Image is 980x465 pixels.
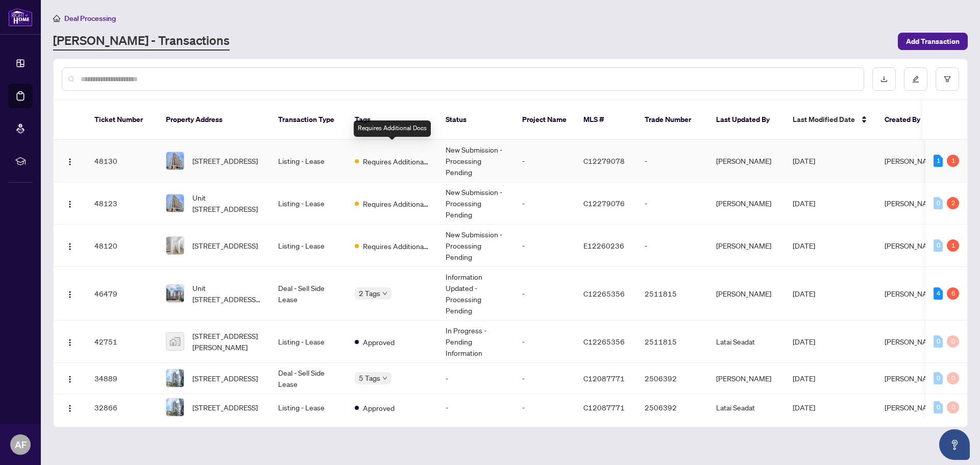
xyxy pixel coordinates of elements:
td: [PERSON_NAME] [708,363,785,394]
img: Logo [66,404,74,412]
td: In Progress - Pending Information [437,321,514,363]
td: - [514,267,575,321]
div: 2 [947,197,959,209]
td: 2506392 [636,394,708,421]
td: - [514,225,575,267]
div: 0 [934,335,943,348]
th: Trade Number [636,100,708,140]
td: - [514,140,575,182]
span: [PERSON_NAME] [885,337,940,346]
div: 1 [934,155,943,167]
button: filter [936,67,959,91]
th: Created By [876,100,938,140]
th: Transaction Type [270,100,347,140]
span: C12265356 [583,289,625,298]
span: 2 Tags [359,287,380,299]
td: 42751 [86,321,158,363]
td: 2511815 [636,321,708,363]
td: 48120 [86,225,158,267]
th: Last Updated By [708,100,785,140]
span: 5 Tags [359,372,380,384]
span: down [382,291,387,296]
th: Tags [347,100,437,140]
span: [DATE] [793,374,815,383]
td: - [514,363,575,394]
div: 4 [934,287,943,300]
td: New Submission - Processing Pending [437,225,514,267]
button: Logo [62,195,78,211]
span: [PERSON_NAME] [885,403,940,412]
td: - [514,394,575,421]
td: 48130 [86,140,158,182]
div: 0 [947,401,959,413]
th: MLS # [575,100,636,140]
span: C12087771 [583,374,625,383]
button: Logo [62,285,78,302]
div: 0 [947,335,959,348]
div: 0 [934,372,943,384]
img: thumbnail-img [166,370,184,387]
div: 0 [947,372,959,384]
td: [PERSON_NAME] [708,140,785,182]
button: download [872,67,896,91]
td: - [437,394,514,421]
span: [PERSON_NAME] [885,199,940,208]
span: edit [912,76,919,83]
td: Deal - Sell Side Lease [270,363,347,394]
td: - [514,182,575,225]
td: - [636,182,708,225]
span: Approved [363,402,395,413]
a: [PERSON_NAME] - Transactions [53,32,230,51]
td: Latai Seadat [708,394,785,421]
span: Approved [363,336,395,348]
span: E12260236 [583,241,624,250]
td: Listing - Lease [270,225,347,267]
span: Requires Additional Docs [363,240,429,252]
img: thumbnail-img [166,152,184,169]
td: 2511815 [636,267,708,321]
span: [STREET_ADDRESS][PERSON_NAME] [192,330,262,353]
th: Project Name [514,100,575,140]
img: thumbnail-img [166,333,184,350]
img: thumbnail-img [166,399,184,416]
button: Open asap [939,429,970,460]
span: C12279078 [583,156,625,165]
div: 6 [947,287,959,300]
span: Add Transaction [906,33,960,50]
td: 2506392 [636,363,708,394]
td: Information Updated - Processing Pending [437,267,514,321]
td: Listing - Lease [270,140,347,182]
span: [STREET_ADDRESS] [192,240,258,251]
div: 0 [934,197,943,209]
th: Property Address [158,100,270,140]
td: Latai Seadat [708,321,785,363]
span: [PERSON_NAME] [885,374,940,383]
td: 46479 [86,267,158,321]
th: Ticket Number [86,100,158,140]
td: - [636,225,708,267]
span: download [880,76,888,83]
span: [STREET_ADDRESS] [192,373,258,384]
td: [PERSON_NAME] [708,225,785,267]
span: [DATE] [793,403,815,412]
img: Logo [66,158,74,166]
span: AF [15,437,27,452]
button: edit [904,67,927,91]
button: Logo [62,333,78,350]
td: 48123 [86,182,158,225]
img: Logo [66,242,74,251]
span: [PERSON_NAME] [885,289,940,298]
span: C12279076 [583,199,625,208]
button: Add Transaction [898,33,968,50]
span: home [53,15,60,22]
td: 34889 [86,363,158,394]
span: [DATE] [793,241,815,250]
span: down [382,376,387,381]
td: Listing - Lease [270,321,347,363]
img: logo [8,8,33,27]
td: - [437,363,514,394]
span: [DATE] [793,199,815,208]
td: New Submission - Processing Pending [437,140,514,182]
div: Requires Additional Docs [354,120,431,137]
span: [DATE] [793,289,815,298]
